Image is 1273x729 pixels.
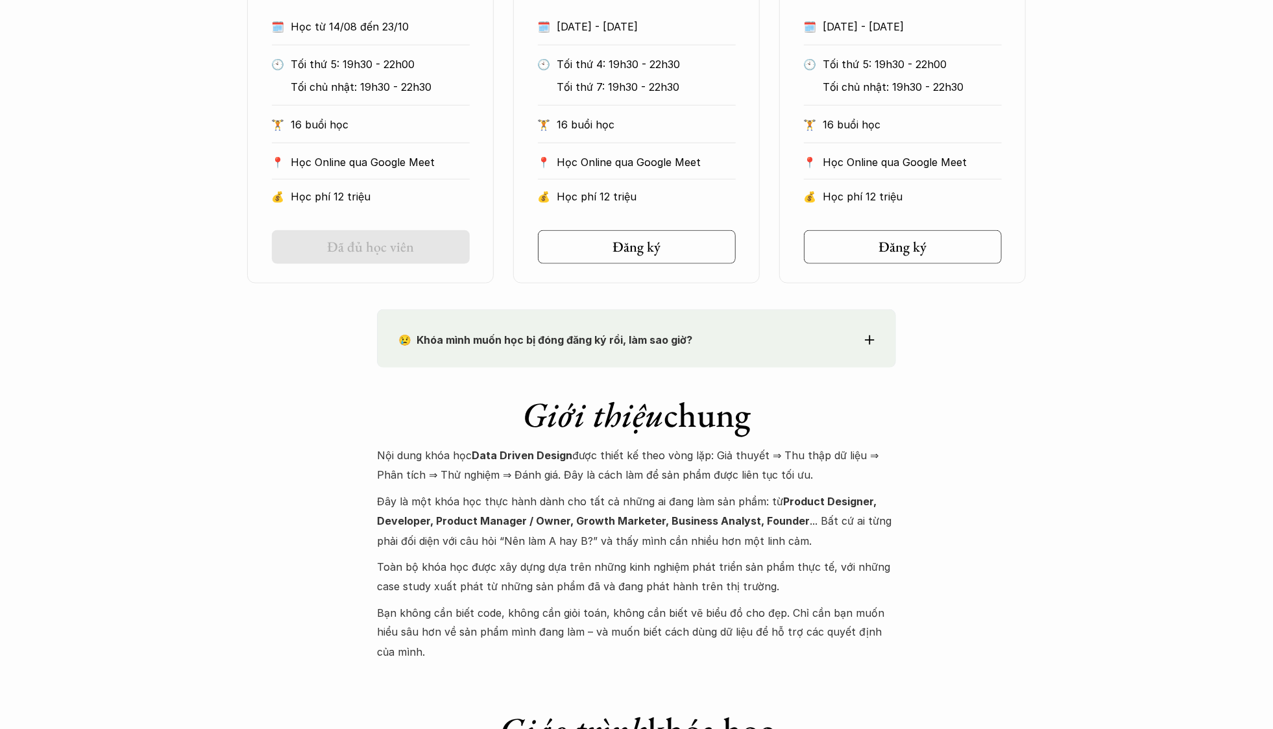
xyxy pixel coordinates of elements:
[557,187,736,206] p: Học phí 12 triệu
[823,115,1002,134] p: 16 buổi học
[291,152,470,172] p: Học Online qua Google Meet
[823,152,1002,172] p: Học Online qua Google Meet
[823,54,1002,74] p: Tối thứ 5: 19h30 - 22h00
[472,449,572,462] strong: Data Driven Design
[804,54,817,74] p: 🕙
[398,333,692,346] strong: 😢 Khóa mình muốn học bị đóng đăng ký rồi, làm sao giờ?
[879,239,927,256] h5: Đăng ký
[804,187,817,206] p: 💰
[377,446,896,485] p: Nội dung khóa học được thiết kế theo vòng lặp: Giả thuyết ⇒ Thu thập dữ liệu ⇒ Phân tích ⇒ Thử ng...
[804,230,1002,264] a: Đăng ký
[377,603,896,662] p: Bạn không cần biết code, không cần giỏi toán, không cần biết vẽ biểu đồ cho đẹp. Chỉ cần bạn muốn...
[272,187,285,206] p: 💰
[804,115,817,134] p: 🏋️
[538,115,551,134] p: 🏋️
[377,557,896,597] p: Toàn bộ khóa học được xây dựng dựa trên những kinh nghiệm phát triển sản phẩm thực tế, với những ...
[328,239,415,256] h5: Đã đủ học viên
[291,77,470,97] p: Tối chủ nhật: 19h30 - 22h30
[538,17,551,36] p: 🗓️
[823,17,978,36] p: [DATE] - [DATE]
[538,187,551,206] p: 💰
[538,156,551,169] p: 📍
[522,392,664,437] em: Giới thiệu
[557,115,736,134] p: 16 buổi học
[538,230,736,264] a: Đăng ký
[272,17,285,36] p: 🗓️
[538,54,551,74] p: 🕙
[804,156,817,169] p: 📍
[613,239,661,256] h5: Đăng ký
[823,77,1002,97] p: Tối chủ nhật: 19h30 - 22h30
[377,492,896,551] p: Đây là một khóa học thực hành dành cho tất cả những ai đang làm sản phẩm: từ ... Bất cứ ai từng p...
[377,394,896,436] h1: chung
[272,115,285,134] p: 🏋️
[291,17,446,36] p: Học từ 14/08 đến 23/10
[272,54,285,74] p: 🕙
[272,156,285,169] p: 📍
[557,77,736,97] p: Tối thứ 7: 19h30 - 22h30
[557,54,736,74] p: Tối thứ 4: 19h30 - 22h30
[557,17,712,36] p: [DATE] - [DATE]
[823,187,1002,206] p: Học phí 12 triệu
[291,187,470,206] p: Học phí 12 triệu
[291,115,470,134] p: 16 buổi học
[804,17,817,36] p: 🗓️
[291,54,470,74] p: Tối thứ 5: 19h30 - 22h00
[557,152,736,172] p: Học Online qua Google Meet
